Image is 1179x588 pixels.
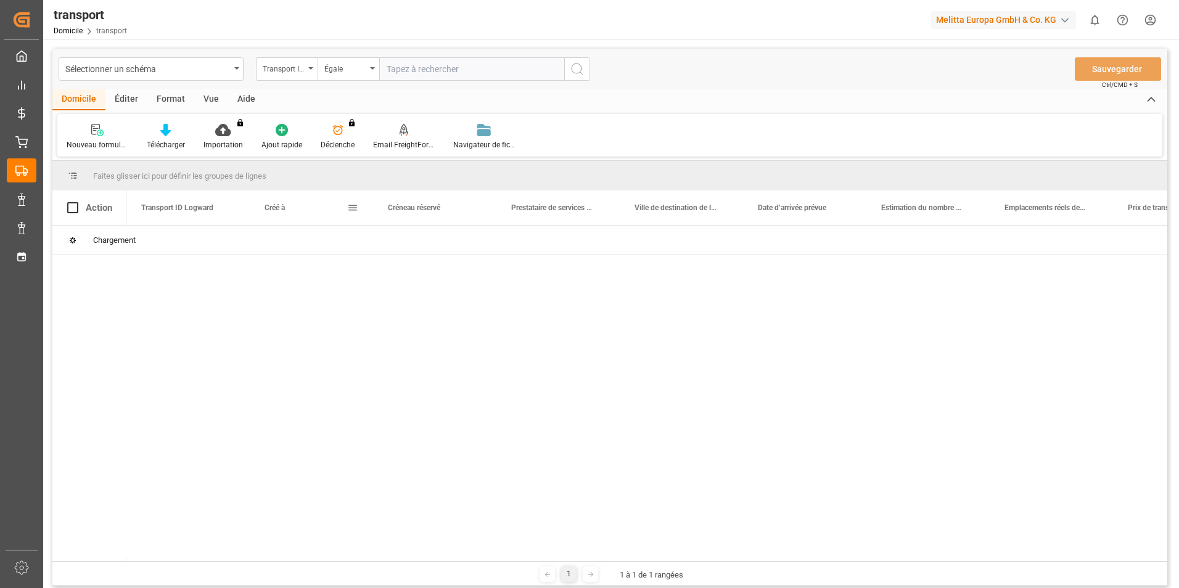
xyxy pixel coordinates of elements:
div: transport [54,6,127,24]
button: Afficher 0 nouvelles notifications [1081,6,1109,34]
div: Domicile [52,89,105,110]
div: Télécharger [147,139,185,150]
span: Chargement [93,235,136,245]
span: Ctrl/CMD + S [1102,80,1138,89]
div: Vue [194,89,228,110]
div: Email FreightForwarders [373,139,435,150]
div: Égale [324,60,366,75]
button: Centre d’aide [1109,6,1136,34]
div: Action [86,202,112,213]
span: Créneau réservé [388,203,440,212]
span: Prestataire de services de transport [511,203,594,212]
div: Sélectionner un schéma [65,60,230,76]
span: Faites glisser ici pour définir les groupes de lignes [93,171,266,181]
button: Melitta Europa GmbH & Co. KG [931,8,1081,31]
div: Nouveau formulaire [67,139,128,150]
span: Créé à [265,203,285,212]
div: Navigateur de fichiers [453,139,515,150]
div: Format [147,89,194,110]
span: Emplacements réels des palettes [1004,203,1087,212]
span: Ville de destination de livraison [635,203,717,212]
input: Tapez à rechercher [379,57,564,81]
a: Domicile [54,27,83,35]
div: 1 [561,566,577,582]
button: Ouvrir le menu [318,57,379,81]
button: Ouvrir le menu [59,57,244,81]
span: Estimation du nombre de places de palettes [881,203,964,212]
font: Melitta Europa GmbH & Co. KG [936,14,1056,27]
span: Transport ID Logward [141,203,213,212]
div: Éditer [105,89,147,110]
div: Aide [228,89,265,110]
button: Sauvegarder [1075,57,1161,81]
button: Ouvrir le menu [256,57,318,81]
div: 1 à 1 de 1 rangées [620,569,683,581]
div: Transport ID Logward [263,60,305,75]
button: Bouton de recherche [564,57,590,81]
div: Ajout rapide [261,139,302,150]
span: Date d’arrivée prévue [758,203,826,212]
